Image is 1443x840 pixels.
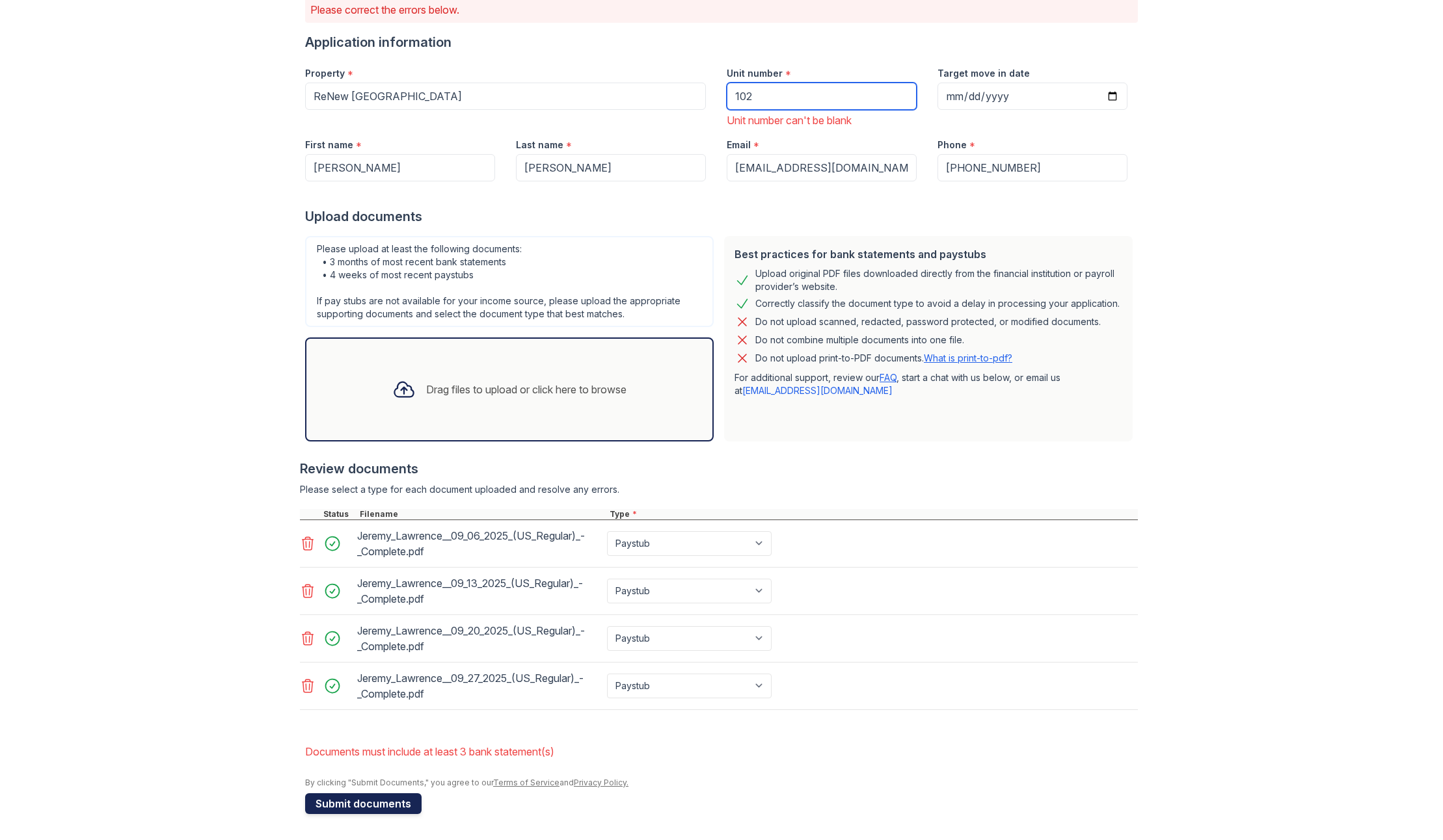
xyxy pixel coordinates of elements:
div: Do not upload scanned, redacted, password protected, or modified documents. [755,314,1101,330]
label: Last name [516,138,563,151]
a: FAQ [880,372,897,383]
p: Do not upload print-to-PDF documents. [755,352,1012,365]
a: Terms of Service [493,778,560,787]
div: Jeremy_Lawrence__09_06_2025_(US_Regular)_-_Complete.pdf [357,525,602,562]
div: Drag files to upload or click here to browse [426,382,627,397]
div: Do not combine multiple documents into one file. [755,332,964,348]
div: Type [607,509,1138,519]
button: Submit documents [305,793,422,814]
div: Please upload at least the following documents: • 3 months of most recent bank statements • 4 wee... [305,236,714,327]
div: Jeremy_Lawrence__09_27_2025_(US_Regular)_-_Complete.pdf [357,668,602,704]
div: Review documents [300,460,1138,478]
div: Unit number can't be blank [727,112,917,128]
label: Target move in date [937,67,1030,80]
p: For additional support, review our , start a chat with us below, or email us at [735,371,1122,397]
div: By clicking "Submit Documents," you agree to our and [305,778,1138,788]
li: Documents must include at least 3 bank statement(s) [305,739,1138,765]
div: Please select a type for each document uploaded and resolve any errors. [300,483,1138,496]
a: What is print-to-pdf? [924,352,1012,363]
div: Correctly classify the document type to avoid a delay in processing your application. [755,296,1120,311]
div: Upload original PDF files downloaded directly from the financial institution or payroll provider’... [755,267,1122,293]
a: Privacy Policy. [574,778,628,787]
label: First name [305,138,353,151]
div: Upload documents [305,207,1138,226]
div: Jeremy_Lawrence__09_13_2025_(US_Regular)_-_Complete.pdf [357,573,602,609]
div: Application information [305,33,1138,51]
div: Jeremy_Lawrence__09_20_2025_(US_Regular)_-_Complete.pdf [357,620,602,657]
label: Email [727,138,751,151]
div: Filename [357,509,607,519]
p: Please correct the errors below. [310,2,1133,18]
label: Unit number [727,67,783,80]
label: Property [305,67,345,80]
div: Best practices for bank statements and paystubs [735,246,1122,262]
label: Phone [937,138,967,151]
a: [EMAIL_ADDRESS][DOMAIN_NAME] [742,385,893,396]
div: Status [321,509,357,519]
